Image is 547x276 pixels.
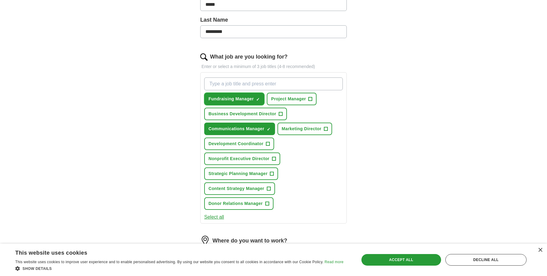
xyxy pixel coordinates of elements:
[200,63,347,70] p: Enter or select a minimum of 3 job titles (4-8 recommended)
[204,213,224,221] button: Select all
[208,185,264,192] span: Content Strategy Manager
[204,93,264,105] button: Fundraising Manager✓
[271,96,306,102] span: Project Manager
[204,138,274,150] button: Development Coordinator
[208,126,264,132] span: Communications Manager
[267,93,317,105] button: Project Manager
[15,265,343,271] div: Show details
[204,123,275,135] button: Communications Manager✓
[208,200,263,207] span: Donor Relations Manager
[204,167,278,180] button: Strategic Planning Manager
[208,170,267,177] span: Strategic Planning Manager
[15,260,324,264] span: This website uses cookies to improve user experience and to enable personalised advertising. By u...
[538,248,542,253] div: Close
[204,108,287,120] button: Business Development Director
[200,53,208,61] img: search.png
[324,260,343,264] a: Read more, opens a new window
[15,247,328,256] div: This website uses cookies
[445,254,527,266] div: Decline all
[208,96,254,102] span: Fundraising Manager
[208,156,270,162] span: Nonprofit Executive Director
[256,97,260,102] span: ✓
[267,127,270,132] span: ✓
[208,141,263,147] span: Development Coordinator
[204,197,273,210] button: Donor Relations Manager
[277,123,332,135] button: Marketing Director
[23,267,52,271] span: Show details
[208,111,276,117] span: Business Development Director
[204,182,275,195] button: Content Strategy Manager
[282,126,321,132] span: Marketing Director
[204,77,343,90] input: Type a job title and press enter
[200,16,347,24] label: Last Name
[212,237,287,245] label: Where do you want to work?
[361,254,441,266] div: Accept all
[204,152,280,165] button: Nonprofit Executive Director
[210,53,288,61] label: What job are you looking for?
[200,236,210,246] img: location.png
